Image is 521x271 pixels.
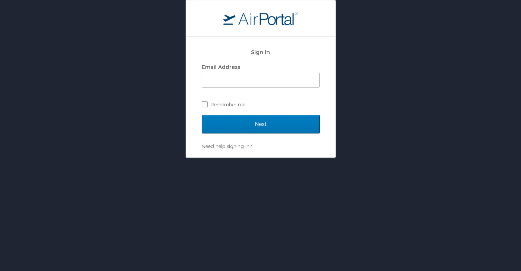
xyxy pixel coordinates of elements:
[202,99,320,110] label: Remember me
[223,12,298,25] img: logo
[202,48,320,56] h2: Sign In
[202,143,252,149] a: Need help signing in?
[202,115,320,133] input: Next
[202,64,240,70] label: Email Address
